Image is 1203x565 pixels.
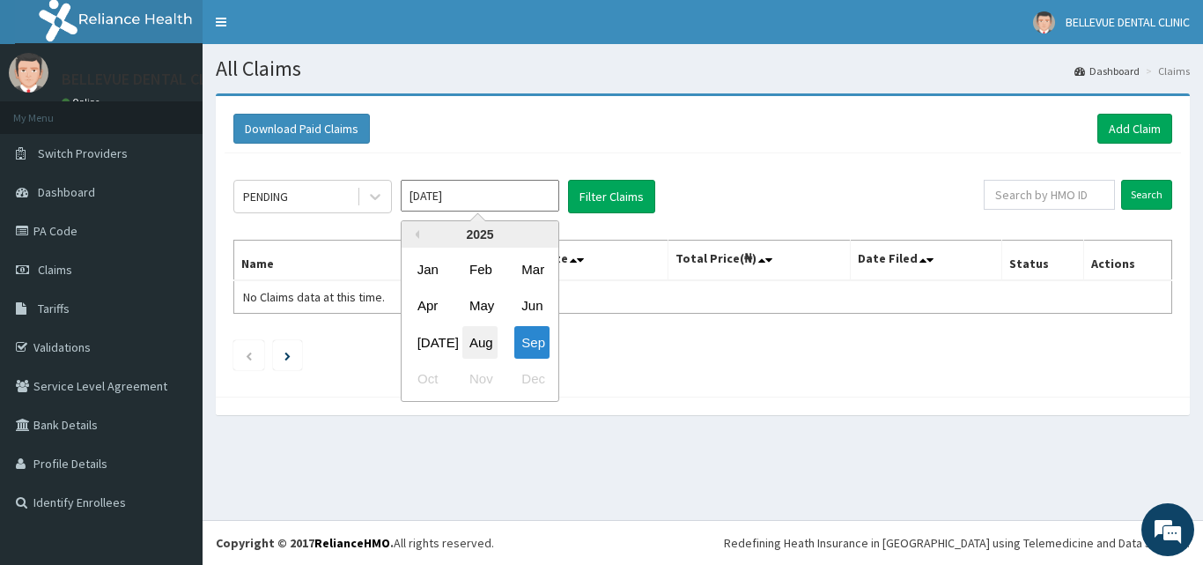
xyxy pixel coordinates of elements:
input: Search [1121,180,1172,210]
span: BELLEVUE DENTAL CLINIC [1066,14,1190,30]
span: No Claims data at this time. [243,289,385,305]
button: Filter Claims [568,180,655,213]
input: Select Month and Year [401,180,559,212]
a: Previous page [245,347,253,363]
button: Download Paid Claims [233,114,370,144]
th: Date Filed [851,241,1002,281]
div: Redefining Heath Insurance in [GEOGRAPHIC_DATA] using Telemedicine and Data Science! [724,534,1190,552]
th: Status [1002,241,1084,281]
button: Previous Year [410,230,419,239]
div: Choose February 2025 [462,253,498,286]
div: PENDING [243,188,288,205]
div: Choose September 2025 [514,326,550,359]
div: Choose January 2025 [410,253,446,286]
th: Name [234,241,470,281]
div: Choose April 2025 [410,290,446,323]
h1: All Claims [216,57,1190,80]
div: Choose August 2025 [462,326,498,359]
div: Choose June 2025 [514,290,550,323]
a: RelianceHMO [314,535,390,551]
a: Add Claim [1097,114,1172,144]
div: 2025 [402,221,558,248]
div: Choose May 2025 [462,290,498,323]
span: Tariffs [38,301,70,316]
th: Actions [1083,241,1171,281]
img: User Image [1033,11,1055,33]
th: Total Price(₦) [668,241,851,281]
div: Choose March 2025 [514,253,550,286]
input: Search by HMO ID [984,180,1115,210]
span: Dashboard [38,184,95,200]
div: month 2025-09 [402,251,558,398]
img: User Image [9,53,48,93]
div: Choose July 2025 [410,326,446,359]
li: Claims [1141,63,1190,78]
p: BELLEVUE DENTAL CLINIC [62,71,235,87]
strong: Copyright © 2017 . [216,535,394,551]
a: Dashboard [1074,63,1140,78]
a: Online [62,96,104,108]
span: Switch Providers [38,145,128,161]
span: Claims [38,262,72,278]
a: Next page [284,347,291,363]
footer: All rights reserved. [203,520,1203,565]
